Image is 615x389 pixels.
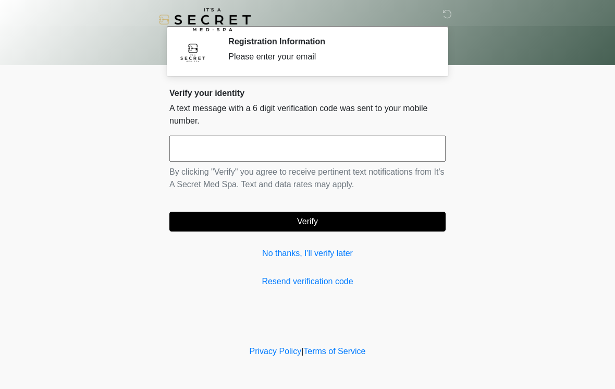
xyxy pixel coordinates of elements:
h2: Verify your identity [169,88,446,98]
button: Verify [169,212,446,232]
div: Please enter your email [228,51,430,63]
a: | [301,347,303,356]
p: A text message with a 6 digit verification code was sent to your mobile number. [169,102,446,127]
img: Agent Avatar [177,37,208,68]
a: No thanks, I'll verify later [169,247,446,260]
img: It's A Secret Med Spa Logo [159,8,251,31]
a: Resend verification code [169,275,446,288]
h2: Registration Information [228,37,430,46]
a: Terms of Service [303,347,365,356]
a: Privacy Policy [250,347,302,356]
p: By clicking "Verify" you agree to receive pertinent text notifications from It's A Secret Med Spa... [169,166,446,191]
